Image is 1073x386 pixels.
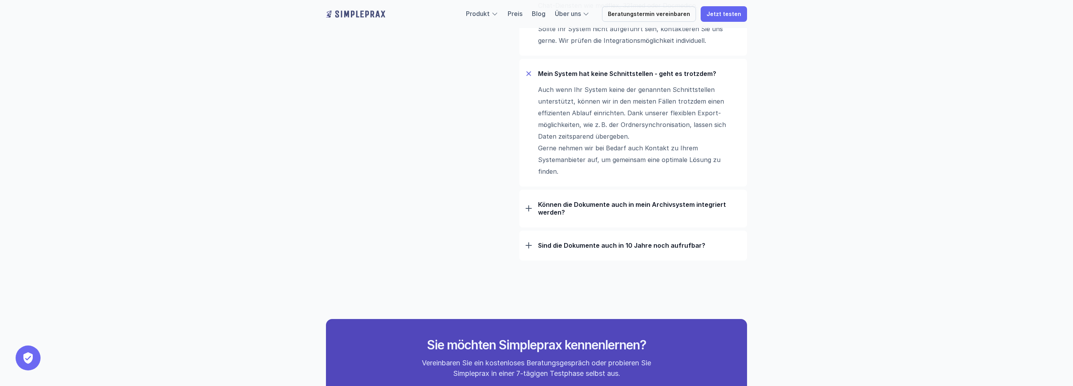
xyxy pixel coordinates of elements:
a: Blog [532,10,545,18]
a: Über uns [555,10,581,18]
p: Mein System hat keine Schnittstellen - geht es trotzdem? [538,70,741,78]
p: Beratungstermin vereinbaren [608,11,690,18]
p: Jetzt testen [706,11,741,18]
p: Auch wenn Ihr System keine der genannten Schnittstellen unterstützt, können wir in den meisten Fä... [538,84,733,177]
p: Vereinbaren Sie ein kostenloses Beratungsgespräch oder probieren Sie Simpleprax in einer 7-tägige... [415,358,659,379]
a: Produkt [466,10,490,18]
a: Jetzt testen [701,6,747,22]
p: Sind die Dokumente auch in 10 Jahre noch aufrufbar? [538,241,741,249]
a: Beratungstermin vereinbaren [602,6,696,22]
h2: Sie möchten Simpleprax kennenlernen? [390,338,683,353]
a: Preis [508,10,522,18]
p: Können die Dokumente auch in mein Archivsystem integriert werden? [538,201,741,216]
